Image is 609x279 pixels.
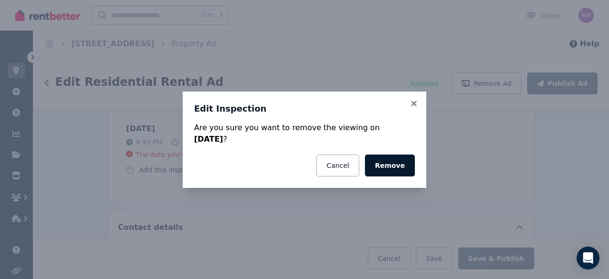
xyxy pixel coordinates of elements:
strong: [DATE] [194,134,223,144]
div: Are you sure you want to remove the viewing on ? [194,122,415,145]
h3: Edit Inspection [194,103,415,114]
div: Open Intercom Messenger [577,247,599,269]
button: Remove [365,155,415,176]
button: Cancel [316,155,359,176]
